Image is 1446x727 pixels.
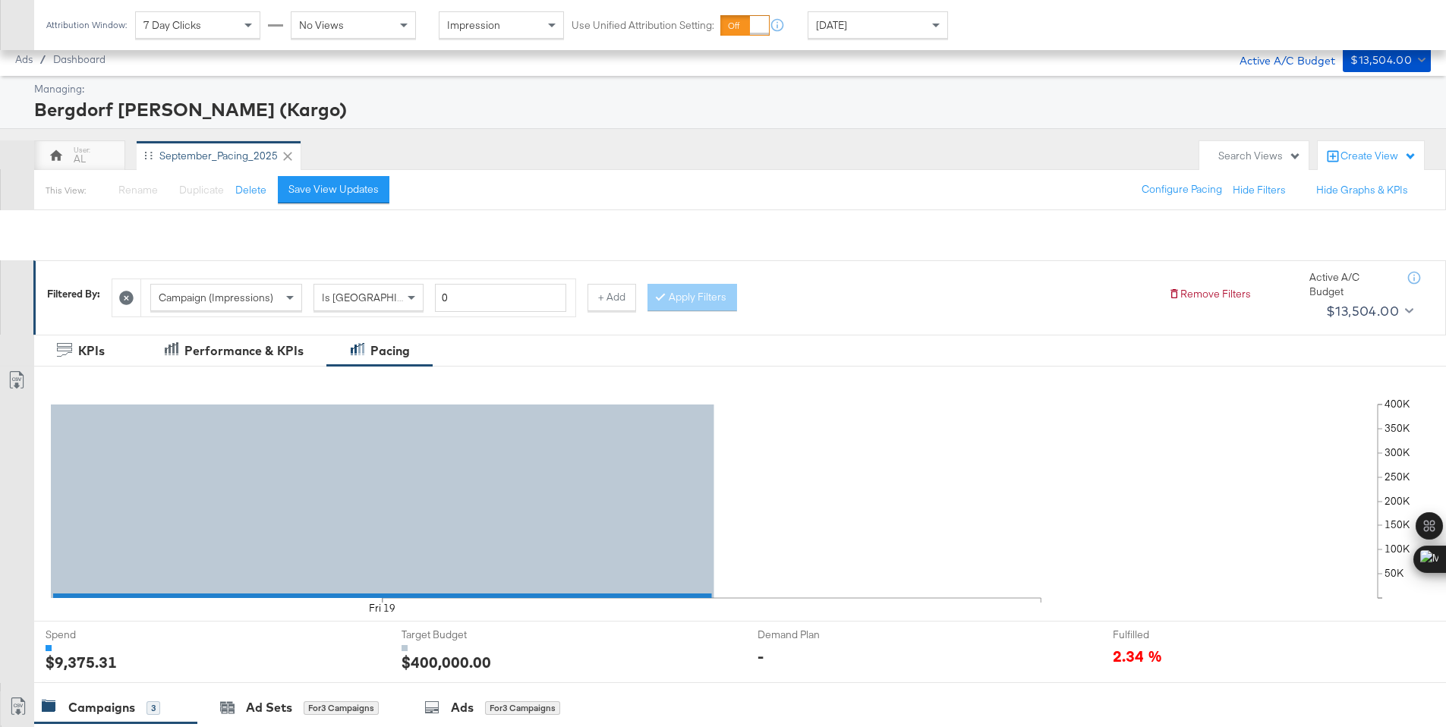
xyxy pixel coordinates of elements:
span: Rename [118,183,158,197]
div: KPIs [78,342,105,360]
span: Spend [46,628,159,642]
span: No Views [299,18,344,32]
div: $13,504.00 [1326,300,1399,323]
div: Active A/C Budget [1224,48,1335,71]
div: $9,375.31 [46,651,117,673]
button: Configure Pacing [1131,176,1233,203]
div: Search Views [1218,149,1301,163]
span: Ads [15,53,33,65]
div: Managing: [34,82,1427,96]
label: Use Unified Attribution Setting: [572,18,714,33]
div: $400,000.00 [402,651,491,673]
span: 2.34 % [1113,645,1162,666]
span: Campaign (Impressions) [159,291,273,304]
button: Hide Graphs & KPIs [1316,183,1408,197]
button: Remove Filters [1168,287,1251,301]
div: Attribution Window: [46,20,128,30]
div: - [758,645,764,667]
div: Active A/C Budget [1309,270,1393,298]
button: $13,504.00 [1320,299,1416,323]
span: Demand Plan [758,628,871,642]
div: Save View Updates [288,182,379,197]
span: Is [GEOGRAPHIC_DATA] [322,291,438,304]
button: $13,504.00 [1343,48,1431,72]
div: Bergdorf [PERSON_NAME] (Kargo) [34,96,1427,122]
div: Ad Sets [246,699,292,716]
div: for 3 Campaigns [485,701,560,715]
text: 400K [1385,398,1410,411]
a: Dashboard [53,53,106,65]
div: Create View [1340,149,1416,164]
div: AL [74,152,86,166]
span: Target Budget [402,628,515,642]
text: Fri 19 [369,602,395,615]
div: $13,504.00 [1350,51,1412,70]
span: [DATE] [816,18,847,32]
button: Hide Filters [1233,183,1286,197]
span: 7 Day Clicks [143,18,201,32]
div: Campaigns [68,699,135,716]
div: This View: [46,184,86,197]
div: Filtered By: [47,287,100,301]
input: Enter a number [435,284,566,312]
span: Fulfilled [1113,628,1227,642]
span: / [33,53,53,65]
span: Impression [447,18,500,32]
div: Pacing [370,342,410,360]
div: Ads [451,699,474,716]
div: Performance & KPIs [184,342,304,360]
div: Drag to reorder tab [144,151,153,159]
div: 3 [146,701,160,715]
button: + Add [588,284,636,311]
div: for 3 Campaigns [304,701,379,715]
button: Save View Updates [278,176,389,203]
button: Delete [235,183,266,197]
span: Duplicate [179,183,224,197]
div: September_Pacing_2025 [159,149,278,163]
